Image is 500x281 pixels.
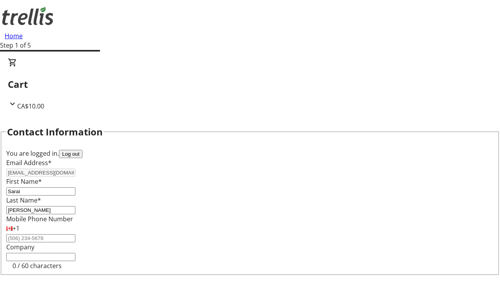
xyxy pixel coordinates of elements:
span: CA$10.00 [17,102,44,110]
label: Mobile Phone Number [6,215,73,223]
label: Last Name* [6,196,41,205]
label: Company [6,243,34,251]
label: First Name* [6,177,42,186]
input: (506) 234-5678 [6,234,75,242]
h2: Cart [8,77,492,91]
button: Log out [59,150,82,158]
h2: Contact Information [7,125,103,139]
div: CartCA$10.00 [8,58,492,111]
tr-character-limit: 0 / 60 characters [12,261,62,270]
label: Email Address* [6,158,52,167]
div: You are logged in. [6,149,494,158]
